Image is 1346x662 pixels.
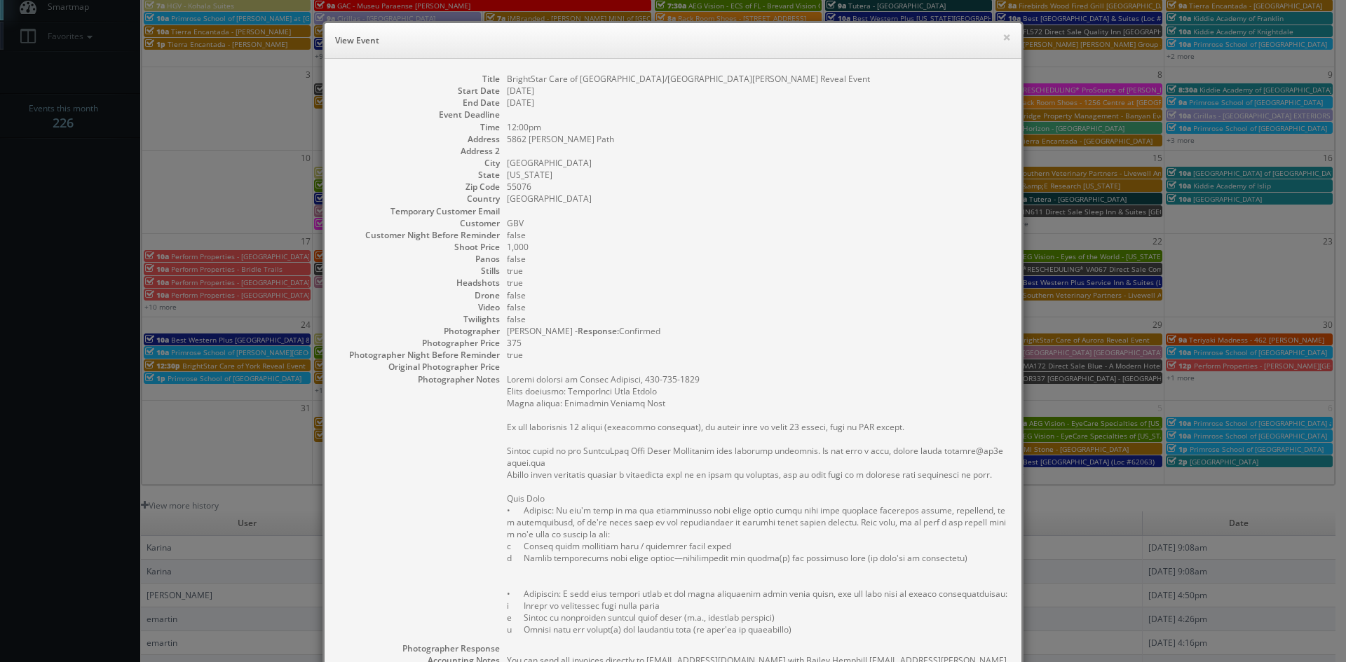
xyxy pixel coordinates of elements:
[507,217,1007,229] dd: GBV
[507,277,1007,289] dd: true
[507,301,1007,313] dd: false
[339,642,500,654] dt: Photographer Response
[335,34,1011,48] h6: View Event
[339,133,500,145] dt: Address
[339,289,500,301] dt: Drone
[507,73,1007,85] dd: BrightStar Care of [GEOGRAPHIC_DATA]/[GEOGRAPHIC_DATA][PERSON_NAME] Reveal Event
[339,157,500,169] dt: City
[339,337,500,349] dt: Photographer Price
[339,205,500,217] dt: Temporary Customer Email
[339,97,500,109] dt: End Date
[507,85,1007,97] dd: [DATE]
[339,253,500,265] dt: Panos
[507,253,1007,265] dd: false
[507,265,1007,277] dd: true
[339,373,500,385] dt: Photographer Notes
[339,85,500,97] dt: Start Date
[507,241,1007,253] dd: 1,000
[339,109,500,120] dt: Event Deadline
[507,97,1007,109] dd: [DATE]
[339,181,500,193] dt: Zip Code
[339,241,500,253] dt: Shoot Price
[339,265,500,277] dt: Stills
[507,229,1007,241] dd: false
[339,145,500,157] dt: Address 2
[339,349,500,361] dt: Photographer Night Before Reminder
[339,325,500,337] dt: Photographer
[507,121,1007,133] dd: 12:00pm
[339,301,500,313] dt: Video
[339,229,500,241] dt: Customer Night Before Reminder
[339,361,500,373] dt: Original Photographer Price
[507,349,1007,361] dd: true
[339,313,500,325] dt: Twilights
[507,313,1007,325] dd: false
[507,193,1007,205] dd: [GEOGRAPHIC_DATA]
[339,277,500,289] dt: Headshots
[507,373,1007,635] pre: Loremi dolorsi am Consec Adipisci, 430-735-1829 Elits doeiusmo: TemporInci Utla Etdolo Magna aliq...
[339,121,500,133] dt: Time
[339,73,500,85] dt: Title
[507,157,1007,169] dd: [GEOGRAPHIC_DATA]
[507,289,1007,301] dd: false
[507,337,1007,349] dd: 375
[339,217,500,229] dt: Customer
[507,181,1007,193] dd: 55076
[339,169,500,181] dt: State
[507,169,1007,181] dd: [US_STATE]
[578,325,619,337] b: Response:
[1002,32,1011,42] button: ×
[507,133,1007,145] dd: 5862 [PERSON_NAME] Path
[507,325,1007,337] dd: [PERSON_NAME] - Confirmed
[339,193,500,205] dt: Country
